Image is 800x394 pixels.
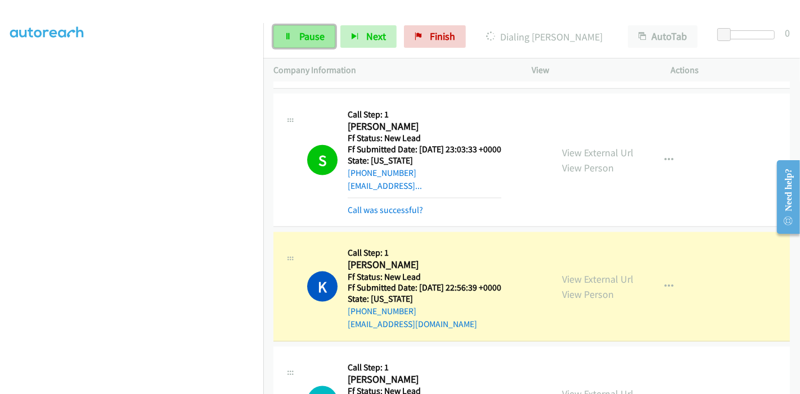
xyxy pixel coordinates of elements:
h2: [PERSON_NAME] [348,120,501,133]
h5: Ff Submitted Date: [DATE] 22:56:39 +0000 [348,282,501,293]
a: View External Url [562,273,633,286]
span: Pause [299,30,325,43]
h5: Call Step: 1 [348,362,501,373]
span: Finish [430,30,455,43]
div: Delay between calls (in seconds) [723,30,775,39]
h1: S [307,145,338,175]
a: [PHONE_NUMBER] [348,306,416,316]
a: [PHONE_NUMBER] [348,167,416,178]
p: View [532,64,651,77]
a: Pause [273,25,335,48]
a: View Person [562,288,614,301]
h5: State: [US_STATE] [348,293,501,305]
h5: Ff Status: New Lead [348,271,501,283]
h5: Call Step: 1 [348,109,501,120]
h5: Ff Submitted Date: [DATE] 23:03:33 +0000 [348,144,501,155]
p: Company Information [273,64,511,77]
a: Finish [404,25,466,48]
button: Next [340,25,397,48]
a: [EMAIL_ADDRESS][DOMAIN_NAME] [348,319,477,329]
a: Call was successful? [348,205,423,215]
p: Dialing [PERSON_NAME] [481,29,608,44]
a: View External Url [562,146,633,159]
h2: [PERSON_NAME] [348,373,501,386]
span: Next [366,30,386,43]
h5: Call Step: 1 [348,247,501,259]
h5: Ff Status: New Lead [348,133,501,144]
h5: State: [US_STATE] [348,155,501,166]
iframe: Resource Center [768,152,800,242]
button: AutoTab [628,25,698,48]
div: 0 [785,25,790,40]
a: View Person [562,161,614,174]
h1: K [307,271,338,302]
a: [EMAIL_ADDRESS]... [348,180,422,191]
h2: [PERSON_NAME] [348,259,501,271]
p: Actions [671,64,790,77]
